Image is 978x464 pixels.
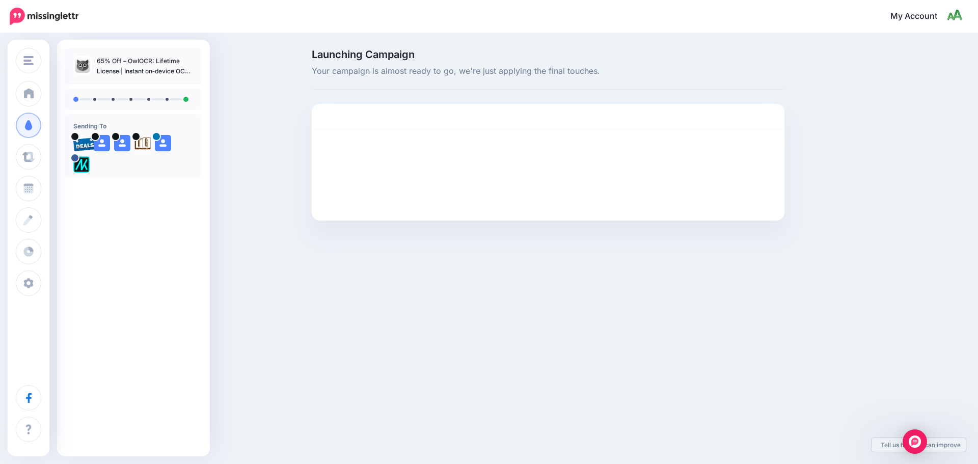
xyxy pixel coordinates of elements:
[94,135,110,151] img: user_default_image.png
[312,65,784,78] span: Your campaign is almost ready to go, we're just applying the final touches.
[73,156,90,173] img: 300371053_782866562685722_1733786435366177641_n-bsa128417.png
[97,56,194,76] p: 65% Off – OwlOCR: Lifetime License | Instant on‑device OCR App – for Mac OS
[10,8,78,25] img: Missinglettr
[880,4,963,29] a: My Account
[312,49,784,60] span: Launching Campaign
[155,135,171,151] img: user_default_image.png
[73,122,194,130] h4: Sending To
[73,56,92,74] img: 58c68219833f359937bd26aa77c8327d_thumb.jpg
[114,135,130,151] img: user_default_image.png
[134,135,151,151] img: agK0rCH6-27705.jpg
[903,429,927,454] div: Open Intercom Messenger
[23,56,34,65] img: menu.png
[872,438,966,452] a: Tell us how we can improve
[73,135,96,151] img: 95cf0fca748e57b5e67bba0a1d8b2b21-27699.png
